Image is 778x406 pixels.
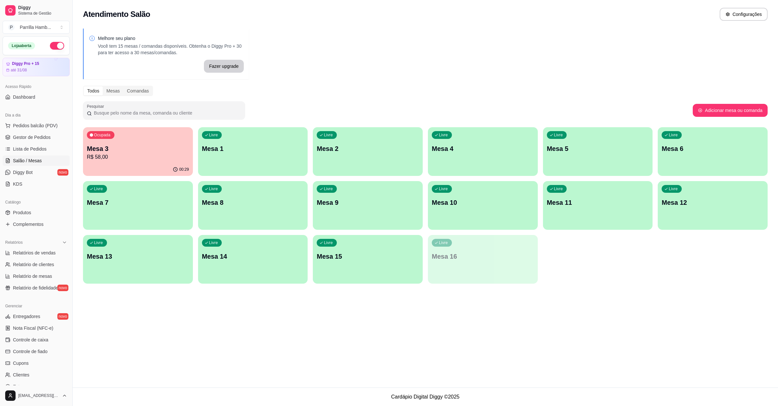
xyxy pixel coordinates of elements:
p: Mesa 5 [547,144,649,153]
a: DiggySistema de Gestão [3,3,70,18]
button: [EMAIL_ADDRESS][DOMAIN_NAME] [3,388,70,403]
span: Dashboard [13,94,35,100]
p: Livre [554,132,563,138]
footer: Cardápio Digital Diggy © 2025 [73,388,778,406]
a: Complementos [3,219,70,229]
span: Estoque [13,383,29,390]
span: Complementos [13,221,43,228]
span: Relatórios de vendas [13,250,56,256]
label: Pesquisar [87,104,106,109]
span: Produtos [13,209,31,216]
button: LivreMesa 14 [198,235,308,284]
p: Mesa 16 [432,252,534,261]
p: Livre [209,240,218,245]
div: Todos [84,86,103,95]
span: Cupons [13,360,29,366]
p: Mesa 6 [662,144,764,153]
span: Diggy [18,5,67,11]
p: Livre [324,186,333,191]
p: Mesa 8 [202,198,304,207]
a: Cupons [3,358,70,368]
button: LivreMesa 1 [198,127,308,176]
button: Configurações [720,8,768,21]
div: Gerenciar [3,301,70,311]
a: Fazer upgrade [204,60,244,73]
a: Entregadoresnovo [3,311,70,322]
span: [EMAIL_ADDRESS][DOMAIN_NAME] [18,393,59,398]
p: Livre [669,132,678,138]
span: Entregadores [13,313,40,320]
div: Dia a dia [3,110,70,120]
p: Mesa 13 [87,252,189,261]
button: Alterar Status [50,42,64,50]
button: LivreMesa 5 [543,127,653,176]
p: Mesa 11 [547,198,649,207]
p: Mesa 7 [87,198,189,207]
a: Relatório de mesas [3,271,70,281]
p: Ocupada [94,132,111,138]
a: Lista de Pedidos [3,144,70,154]
p: Livre [439,240,448,245]
button: LivreMesa 8 [198,181,308,230]
span: Gestor de Pedidos [13,134,51,141]
p: Livre [209,186,218,191]
div: Mesas [103,86,123,95]
p: Mesa 2 [317,144,419,153]
p: Mesa 15 [317,252,419,261]
p: Mesa 4 [432,144,534,153]
button: LivreMesa 11 [543,181,653,230]
span: P [8,24,15,31]
p: Livre [439,186,448,191]
button: Pedidos balcão (PDV) [3,120,70,131]
span: Controle de fiado [13,348,48,355]
a: Salão / Mesas [3,155,70,166]
span: Lista de Pedidos [13,146,47,152]
span: Relatório de clientes [13,261,54,268]
input: Pesquisar [92,110,241,116]
p: Livre [94,186,103,191]
p: Livre [439,132,448,138]
a: Dashboard [3,92,70,102]
button: LivreMesa 7 [83,181,193,230]
a: Diggy Pro + 15até 31/08 [3,58,70,76]
p: 00:29 [179,167,189,172]
a: Nota Fiscal (NFC-e) [3,323,70,333]
a: KDS [3,179,70,189]
a: Controle de fiado [3,346,70,357]
span: Pedidos balcão (PDV) [13,122,58,129]
button: LivreMesa 10 [428,181,538,230]
span: KDS [13,181,22,187]
button: LivreMesa 2 [313,127,423,176]
h2: Atendimento Salão [83,9,150,19]
p: Você tem 15 mesas / comandas disponíveis. Obtenha o Diggy Pro + 30 para ter acesso a 30 mesas/com... [98,43,244,56]
a: Relatórios de vendas [3,248,70,258]
a: Relatório de fidelidadenovo [3,283,70,293]
p: R$ 58,00 [87,153,189,161]
button: LivreMesa 15 [313,235,423,284]
a: Relatório de clientes [3,259,70,270]
button: LivreMesa 16 [428,235,538,284]
button: Select a team [3,21,70,34]
p: Livre [209,132,218,138]
div: Comandas [124,86,153,95]
span: Diggy Bot [13,169,33,176]
p: Livre [324,132,333,138]
button: LivreMesa 13 [83,235,193,284]
div: Catálogo [3,197,70,207]
p: Mesa 1 [202,144,304,153]
a: Clientes [3,370,70,380]
p: Livre [94,240,103,245]
article: até 31/08 [11,68,27,73]
span: Sistema de Gestão [18,11,67,16]
div: Loja aberta [8,42,35,49]
button: LivreMesa 9 [313,181,423,230]
button: Adicionar mesa ou comanda [693,104,768,117]
p: Livre [324,240,333,245]
a: Controle de caixa [3,335,70,345]
a: Estoque [3,381,70,392]
p: Livre [554,186,563,191]
p: Livre [669,186,678,191]
button: LivreMesa 6 [658,127,768,176]
a: Gestor de Pedidos [3,132,70,142]
span: Salão / Mesas [13,157,42,164]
